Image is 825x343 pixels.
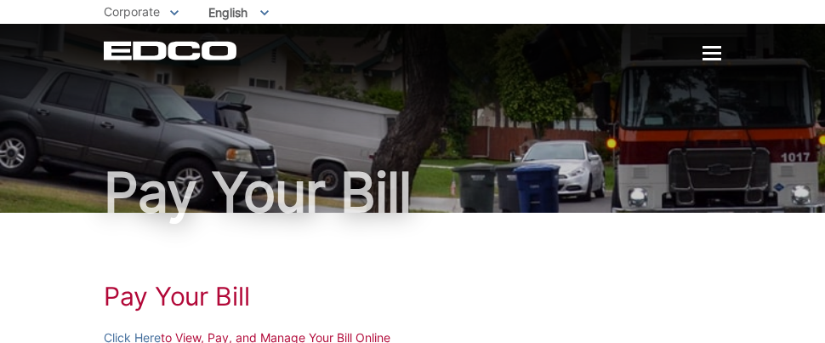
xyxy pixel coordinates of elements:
[104,281,721,312] h1: Pay Your Bill
[104,41,239,60] a: EDCD logo. Return to the homepage.
[104,165,721,220] h1: Pay Your Bill
[104,4,160,19] span: Corporate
